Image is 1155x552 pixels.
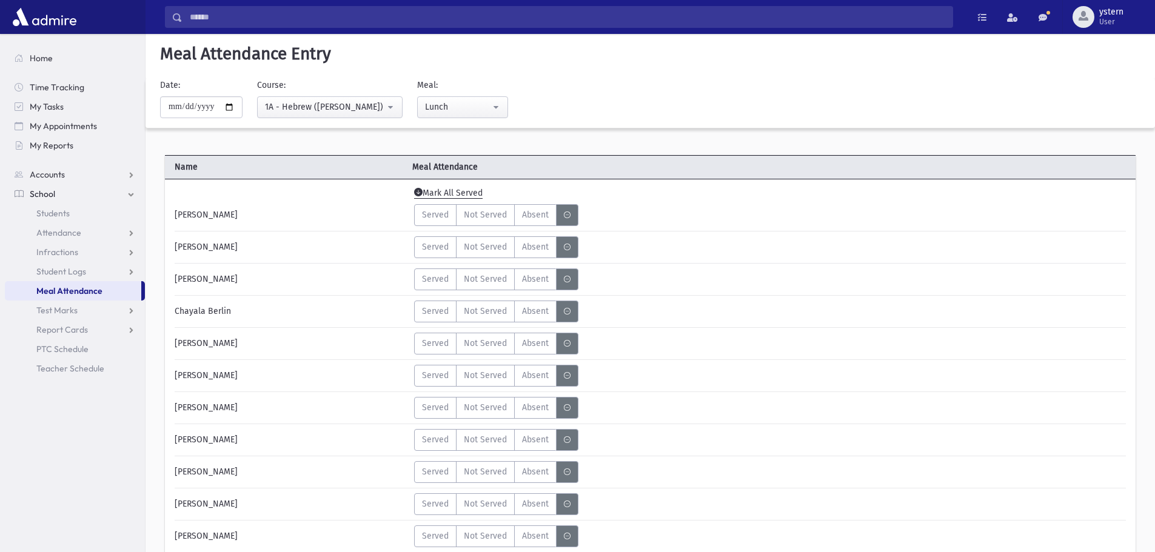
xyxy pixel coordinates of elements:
span: [PERSON_NAME] [175,273,238,285]
span: Served [422,305,449,318]
div: MeaStatus [414,236,578,258]
a: Teacher Schedule [5,359,145,378]
span: Attendance [36,227,81,238]
input: Search [182,6,952,28]
a: My Appointments [5,116,145,136]
span: Absent [522,337,549,350]
a: My Reports [5,136,145,155]
div: MeaStatus [414,493,578,515]
span: Served [422,369,449,382]
span: [PERSON_NAME] [175,530,238,542]
span: Not Served [464,433,507,446]
span: [PERSON_NAME] [175,337,238,350]
div: 1A - Hebrew ([PERSON_NAME]) [265,101,385,113]
span: Meal Attendance [407,161,650,173]
span: Name [165,161,407,173]
a: Report Cards [5,320,145,339]
span: My Appointments [30,121,97,131]
span: Not Served [464,337,507,350]
span: My Reports [30,140,73,151]
a: My Tasks [5,97,145,116]
span: Absent [522,241,549,253]
span: Absent [522,465,549,478]
span: [PERSON_NAME] [175,208,238,221]
span: [PERSON_NAME] [175,241,238,253]
a: Home [5,48,145,68]
div: MeaStatus [414,429,578,451]
a: Test Marks [5,301,145,320]
span: Not Served [464,401,507,414]
span: [PERSON_NAME] [175,369,238,382]
a: Infractions [5,242,145,262]
span: Home [30,53,53,64]
span: Served [422,273,449,285]
button: 1A - Hebrew (Mrs. Berg) [257,96,403,118]
span: User [1099,17,1123,27]
span: School [30,188,55,199]
span: Not Served [464,465,507,478]
div: MeaStatus [414,301,578,322]
div: Lunch [425,101,490,113]
img: AdmirePro [10,5,79,29]
a: Attendance [5,223,145,242]
span: Time Tracking [30,82,84,93]
label: Course: [257,79,286,91]
a: Students [5,204,145,223]
div: MeaStatus [414,365,578,387]
span: Report Cards [36,324,88,335]
a: Accounts [5,165,145,184]
span: My Tasks [30,101,64,112]
span: Test Marks [36,305,78,316]
span: Teacher Schedule [36,363,104,374]
div: MeaStatus [414,204,578,226]
span: Not Served [464,241,507,253]
a: Student Logs [5,262,145,281]
span: [PERSON_NAME] [175,433,238,446]
span: Absent [522,305,549,318]
span: Not Served [464,497,507,510]
span: Accounts [30,169,65,180]
span: Served [422,241,449,253]
div: MeaStatus [414,461,578,483]
span: Students [36,208,70,219]
label: Meal: [417,79,438,91]
span: Absent [522,401,549,414]
div: MeaStatus [414,397,578,419]
div: MeaStatus [414,333,578,354]
span: [PERSON_NAME] [175,465,238,478]
span: Absent [522,208,549,221]
a: PTC Schedule [5,339,145,359]
span: Chayala Berlin [175,305,231,318]
span: ystern [1099,7,1123,17]
a: Time Tracking [5,78,145,97]
span: Not Served [464,273,507,285]
span: Served [422,465,449,478]
span: Meal Attendance [36,285,102,296]
span: Served [422,337,449,350]
span: Served [422,433,449,446]
a: School [5,184,145,204]
span: Not Served [464,369,507,382]
div: MeaStatus [414,525,578,547]
span: PTC Schedule [36,344,89,354]
label: Date: [160,79,180,91]
span: Absent [522,497,549,510]
span: Absent [522,369,549,382]
button: Lunch [417,96,508,118]
span: [PERSON_NAME] [175,497,238,510]
span: Served [422,530,449,542]
span: Not Served [464,208,507,221]
span: Served [422,497,449,510]
div: MeaStatus [414,268,578,290]
span: Mark All Served [414,188,483,199]
span: [PERSON_NAME] [175,401,238,414]
span: Absent [522,273,549,285]
span: Absent [522,433,549,446]
h5: Meal Attendance Entry [155,44,1145,64]
span: Served [422,208,449,221]
span: Served [422,401,449,414]
span: Student Logs [36,266,86,277]
span: Absent [522,530,549,542]
span: Not Served [464,530,507,542]
a: Meal Attendance [5,281,141,301]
